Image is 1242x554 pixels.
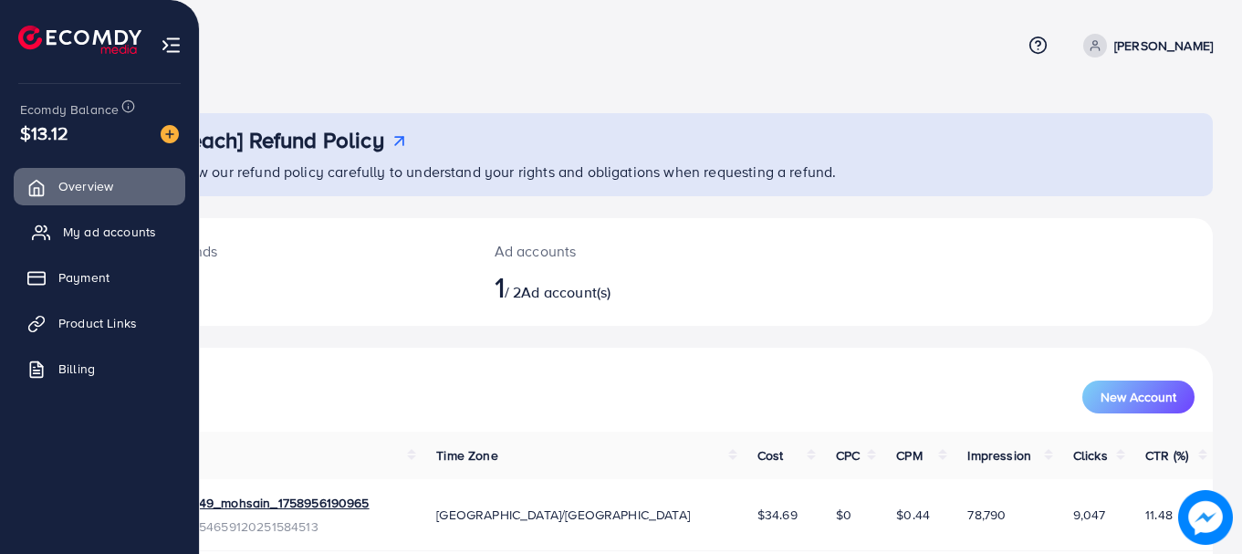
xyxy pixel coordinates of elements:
[1114,35,1213,57] p: [PERSON_NAME]
[166,494,370,512] a: 1033149_mohsain_1758956190965
[1145,446,1188,465] span: CTR (%)
[967,446,1031,465] span: Impression
[1073,506,1106,524] span: 9,047
[161,125,179,143] img: image
[757,506,798,524] span: $34.69
[896,506,930,524] span: $0.44
[495,269,728,304] h2: / 2
[124,269,451,304] h2: $0
[58,314,137,332] span: Product Links
[1082,381,1195,413] button: New Account
[14,214,185,250] a: My ad accounts
[117,161,1202,183] p: Please review our refund policy carefully to understand your rights and obligations when requesti...
[124,240,451,262] p: [DATE] spends
[18,26,141,54] img: logo
[166,517,370,536] span: ID: 7554659120251584513
[14,259,185,296] a: Payment
[521,282,611,302] span: Ad account(s)
[14,350,185,387] a: Billing
[1073,446,1108,465] span: Clicks
[757,446,784,465] span: Cost
[1145,506,1173,524] span: 11.48
[143,127,384,153] h3: [AdReach] Refund Policy
[58,268,110,287] span: Payment
[896,446,922,465] span: CPM
[1101,391,1176,403] span: New Account
[495,240,728,262] p: Ad accounts
[161,35,182,56] img: menu
[20,100,119,119] span: Ecomdy Balance
[14,168,185,204] a: Overview
[58,360,95,378] span: Billing
[836,446,860,465] span: CPC
[58,177,113,195] span: Overview
[20,120,68,146] span: $13.12
[495,266,505,308] span: 1
[1076,34,1213,57] a: [PERSON_NAME]
[436,446,497,465] span: Time Zone
[836,506,851,524] span: $0
[63,223,156,241] span: My ad accounts
[967,506,1006,524] span: 78,790
[436,506,690,524] span: [GEOGRAPHIC_DATA]/[GEOGRAPHIC_DATA]
[1181,493,1231,543] img: image
[14,305,185,341] a: Product Links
